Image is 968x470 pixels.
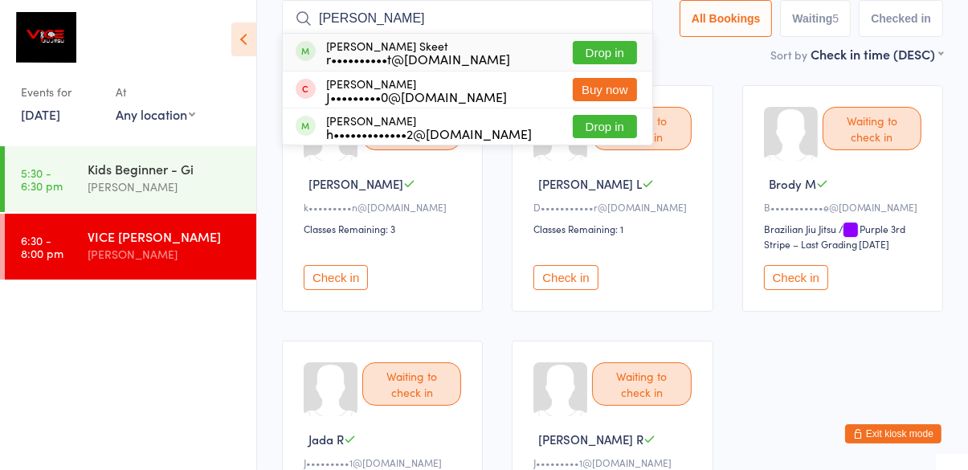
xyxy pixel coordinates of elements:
span: Jada R [308,431,344,448]
div: k•••••••••n@[DOMAIN_NAME] [304,200,466,214]
div: Classes Remaining: 1 [533,222,696,235]
div: [PERSON_NAME] [326,114,532,140]
div: J•••••••••1@[DOMAIN_NAME] [533,456,696,469]
div: D•••••••••••r@[DOMAIN_NAME] [533,200,696,214]
div: Waiting to check in [823,107,921,150]
time: 5:30 - 6:30 pm [21,166,63,192]
div: Waiting to check in [592,362,691,406]
div: [PERSON_NAME] Skeet [326,39,510,65]
button: Check in [533,265,598,290]
div: [PERSON_NAME] [88,245,243,264]
div: J•••••••••0@[DOMAIN_NAME] [326,90,507,103]
div: Kids Beginner - Gi [88,160,243,178]
div: 5 [833,12,839,25]
div: h•••••••••••••2@[DOMAIN_NAME] [326,127,532,140]
span: [PERSON_NAME] R [538,431,643,448]
img: Moranbah Martial Arts [16,12,76,63]
div: Any location [116,105,195,123]
div: r••••••••••t@[DOMAIN_NAME] [326,52,510,65]
div: Events for [21,79,100,105]
div: VICE [PERSON_NAME] [88,227,243,245]
div: At [116,79,195,105]
div: Waiting to check in [362,362,461,406]
time: 6:30 - 8:00 pm [21,234,63,260]
button: Check in [764,265,828,290]
button: Check in [304,265,368,290]
span: [PERSON_NAME] L [538,175,642,192]
a: 6:30 -8:00 pmVICE [PERSON_NAME][PERSON_NAME] [5,214,256,280]
button: Buy now [573,78,637,101]
div: Brazilian Jiu Jitsu [764,222,836,235]
span: [PERSON_NAME] [308,175,403,192]
button: Drop in [573,41,637,64]
div: B•••••••••••e@[DOMAIN_NAME] [764,200,926,214]
a: [DATE] [21,105,60,123]
button: Exit kiosk mode [845,424,941,443]
div: [PERSON_NAME] [326,77,507,103]
div: [PERSON_NAME] [88,178,243,196]
a: 5:30 -6:30 pmKids Beginner - Gi[PERSON_NAME] [5,146,256,212]
span: Brody M [769,175,816,192]
div: Check in time (DESC) [811,45,943,63]
label: Sort by [770,47,807,63]
button: Drop in [573,115,637,138]
div: J•••••••••1@[DOMAIN_NAME] [304,456,466,469]
div: Classes Remaining: 3 [304,222,466,235]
